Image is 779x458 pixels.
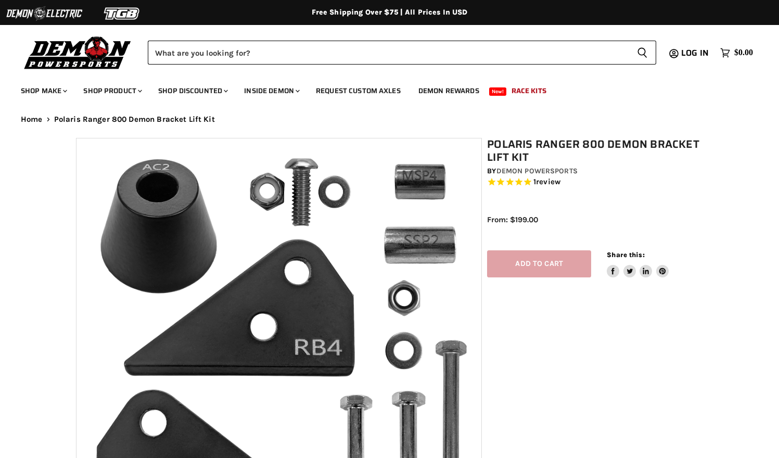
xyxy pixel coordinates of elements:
[83,4,161,23] img: TGB Logo 2
[13,80,73,101] a: Shop Make
[715,45,758,60] a: $0.00
[629,41,656,65] button: Search
[150,80,234,101] a: Shop Discounted
[487,215,538,224] span: From: $199.00
[676,48,715,58] a: Log in
[13,76,750,101] ul: Main menu
[487,138,708,164] h1: Polaris Ranger 800 Demon Bracket Lift Kit
[148,41,629,65] input: Search
[681,46,709,59] span: Log in
[734,48,753,58] span: $0.00
[607,250,669,278] aside: Share this:
[148,41,656,65] form: Product
[21,115,43,124] a: Home
[533,177,560,187] span: 1 reviews
[54,115,215,124] span: Polaris Ranger 800 Demon Bracket Lift Kit
[75,80,148,101] a: Shop Product
[487,166,708,177] div: by
[504,80,554,101] a: Race Kits
[496,167,578,175] a: Demon Powersports
[411,80,487,101] a: Demon Rewards
[308,80,408,101] a: Request Custom Axles
[21,34,135,71] img: Demon Powersports
[5,4,83,23] img: Demon Electric Logo 2
[236,80,306,101] a: Inside Demon
[487,177,708,188] span: Rated 5.0 out of 5 stars 1 reviews
[607,251,644,259] span: Share this:
[489,87,507,96] span: New!
[536,177,560,187] span: review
